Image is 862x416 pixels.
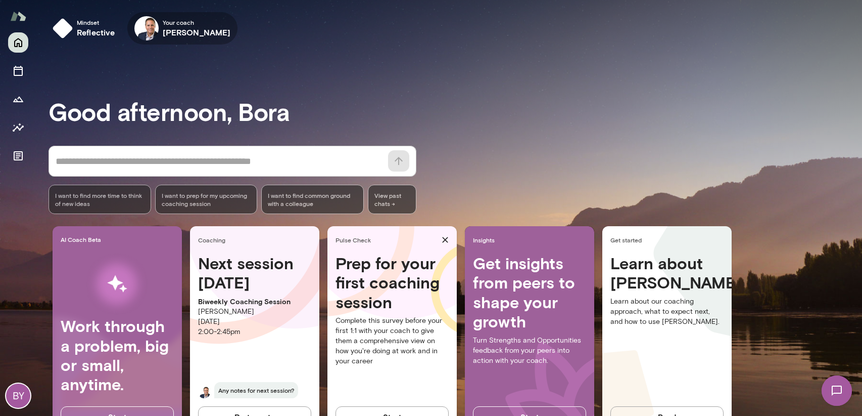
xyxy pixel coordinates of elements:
[336,236,438,244] span: Pulse Check
[198,254,311,293] h4: Next session [DATE]
[198,386,210,398] img: Jon
[49,12,123,45] button: Mindsetreflective
[162,191,251,207] span: I want to prep for my upcoming coaching session
[163,26,231,38] h6: [PERSON_NAME]
[61,316,174,394] h4: Work through a problem, big or small, anytime.
[198,297,311,307] p: Biweekly Coaching Session
[610,254,724,293] h4: Learn about [PERSON_NAME]
[53,18,73,38] img: mindset
[473,336,586,366] p: Turn Strengths and Opportunities feedback from your peers into action with your coach.
[8,61,28,81] button: Sessions
[49,97,862,126] h3: Good afternoon, Bora
[155,185,258,214] div: I want to prep for my upcoming coaching session
[198,236,315,244] span: Coaching
[8,89,28,109] button: Growth Plan
[55,191,145,207] span: I want to find more time to think of new ideas
[214,382,298,398] span: Any notes for next session?
[134,16,159,40] img: Jon Fraser
[261,185,364,214] div: I want to find common ground with a colleague
[10,7,26,26] img: Mento
[61,235,178,243] span: AI Coach Beta
[473,236,590,244] span: Insights
[6,384,30,408] div: BY
[610,297,724,327] p: Learn about our coaching approach, what to expect next, and how to use [PERSON_NAME].
[72,252,162,316] img: AI Workflows
[473,254,586,331] h4: Get insights from peers to shape your growth
[198,317,311,327] p: [DATE]
[49,185,151,214] div: I want to find more time to think of new ideas
[198,307,311,317] p: [PERSON_NAME]
[77,26,115,38] h6: reflective
[8,117,28,138] button: Insights
[198,327,311,337] p: 2:00 - 2:45pm
[336,316,449,366] p: Complete this survey before your first 1:1 with your coach to give them a comprehensive view on h...
[610,236,728,244] span: Get started
[77,18,115,26] span: Mindset
[127,12,238,45] div: Jon FraserYour coach[PERSON_NAME]
[268,191,357,207] span: I want to find common ground with a colleague
[8,146,28,166] button: Documents
[368,185,416,214] span: View past chats ->
[163,18,231,26] span: Your coach
[8,32,28,53] button: Home
[336,254,449,312] h4: Prep for your first coaching session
